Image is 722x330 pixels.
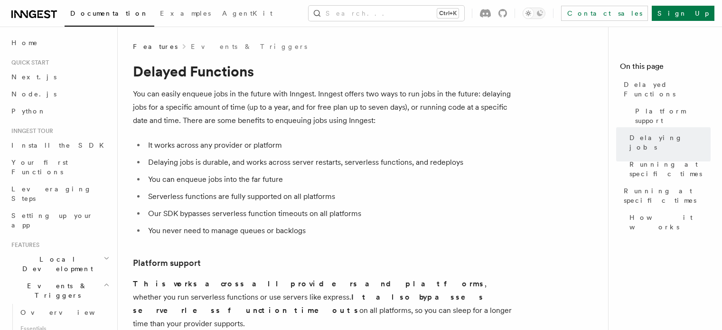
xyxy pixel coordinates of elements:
a: Examples [154,3,216,26]
span: Platform support [635,106,711,125]
h4: On this page [620,61,711,76]
span: Events & Triggers [8,281,103,300]
span: Your first Functions [11,159,68,176]
kbd: Ctrl+K [437,9,459,18]
li: You never need to manage queues or backlogs [145,224,513,237]
span: Next.js [11,73,56,81]
a: Platform support [631,103,711,129]
span: Node.js [11,90,56,98]
p: You can easily enqueue jobs in the future with Inngest. Inngest offers two ways to run jobs in th... [133,87,513,127]
button: Search...Ctrl+K [309,6,464,21]
a: Sign Up [652,6,714,21]
a: Leveraging Steps [8,180,112,207]
a: Delaying jobs [626,129,711,156]
span: Inngest tour [8,127,53,135]
span: Features [8,241,39,249]
a: Delayed Functions [620,76,711,103]
a: AgentKit [216,3,278,26]
li: Delaying jobs is durable, and works across server restarts, serverless functions, and redeploys [145,156,513,169]
strong: This works across all providers and platforms [133,279,485,288]
a: Documentation [65,3,154,27]
span: How it works [629,213,711,232]
span: Documentation [70,9,149,17]
span: Install the SDK [11,141,110,149]
button: Toggle dark mode [523,8,545,19]
span: Leveraging Steps [11,185,92,202]
a: Setting up your app [8,207,112,234]
a: Overview [17,304,112,321]
h1: Delayed Functions [133,63,513,80]
span: Running at specific times [629,160,711,179]
span: Examples [160,9,211,17]
span: AgentKit [222,9,272,17]
span: Setting up your app [11,212,93,229]
span: Quick start [8,59,49,66]
span: Overview [20,309,118,316]
a: Install the SDK [8,137,112,154]
a: Your first Functions [8,154,112,180]
a: Node.js [8,85,112,103]
a: Next.js [8,68,112,85]
span: Local Development [8,255,103,273]
a: Python [8,103,112,120]
a: Running at specific times [626,156,711,182]
a: Platform support [133,256,201,270]
a: Events & Triggers [191,42,307,51]
span: Running at specific times [624,186,711,205]
li: It works across any provider or platform [145,139,513,152]
a: Home [8,34,112,51]
span: Home [11,38,38,47]
span: Delaying jobs [629,133,711,152]
button: Local Development [8,251,112,277]
a: Running at specific times [620,182,711,209]
a: How it works [626,209,711,236]
button: Events & Triggers [8,277,112,304]
a: Contact sales [561,6,648,21]
span: Features [133,42,178,51]
li: Serverless functions are fully supported on all platforms [145,190,513,203]
li: Our SDK bypasses serverless function timeouts on all platforms [145,207,513,220]
span: Delayed Functions [624,80,711,99]
li: You can enqueue jobs into the far future [145,173,513,186]
span: Python [11,107,46,115]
